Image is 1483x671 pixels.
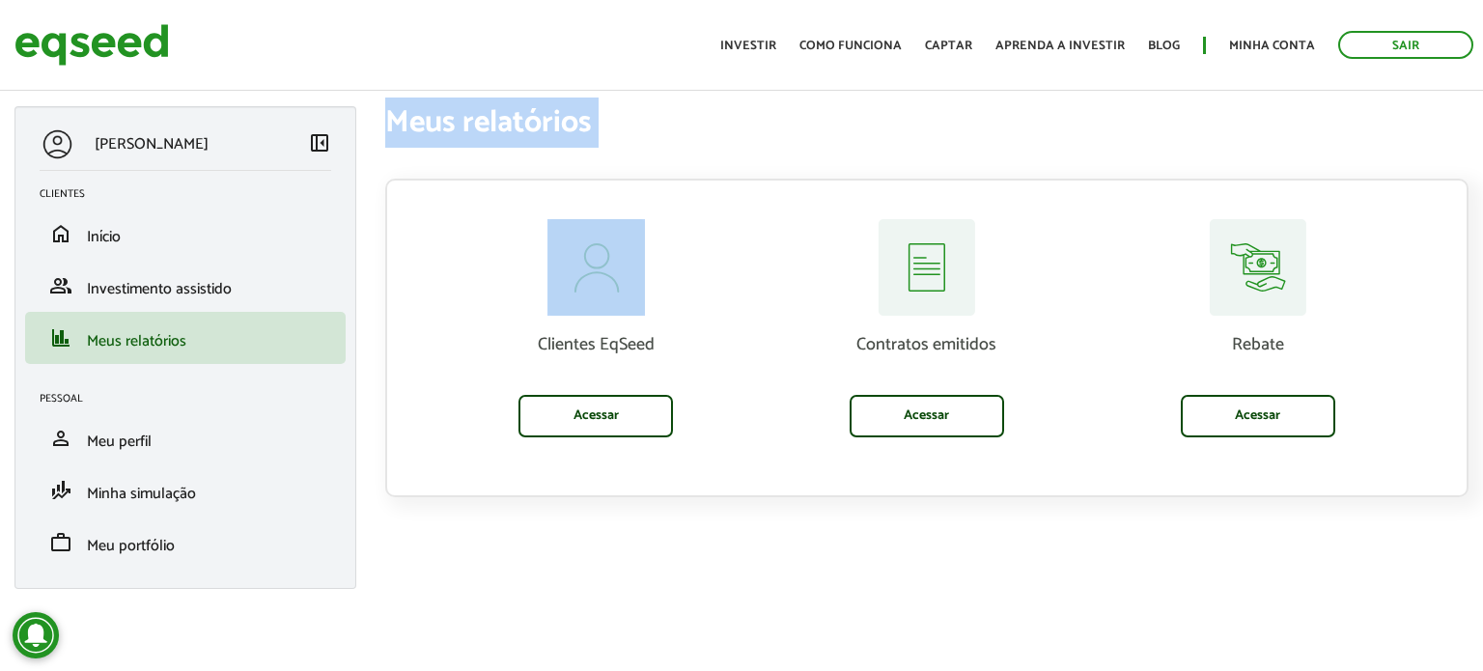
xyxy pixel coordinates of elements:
span: Meu portfólio [87,533,175,559]
img: relatorios-assessor-clientes.svg [547,219,645,316]
a: Aprenda a investir [995,40,1125,52]
li: Minha simulação [25,464,346,517]
a: groupInvestimento assistido [40,274,331,297]
a: Captar [925,40,972,52]
li: Meu perfil [25,412,346,464]
a: Acessar [850,395,1004,437]
a: workMeu portfólio [40,531,331,554]
h2: Clientes [40,188,346,200]
span: left_panel_close [308,131,331,154]
a: Blog [1148,40,1180,52]
span: work [49,531,72,554]
h1: Meus relatórios [385,106,1469,140]
a: Como funciona [799,40,902,52]
span: person [49,427,72,450]
img: relatorios-assessor-rebate.svg [1209,219,1306,316]
a: Investir [720,40,776,52]
span: home [49,222,72,245]
a: finance_modeMinha simulação [40,479,331,502]
span: Investimento assistido [87,276,232,302]
p: Contratos emitidos [776,335,1078,356]
a: Acessar [518,395,673,437]
p: [PERSON_NAME] [95,135,209,154]
li: Meus relatórios [25,312,346,364]
li: Início [25,208,346,260]
span: finance [49,326,72,349]
p: Rebate [1106,335,1409,356]
span: finance_mode [49,479,72,502]
a: Acessar [1181,395,1335,437]
a: Minha conta [1229,40,1315,52]
a: personMeu perfil [40,427,331,450]
img: EqSeed [14,19,169,70]
p: Clientes EqSeed [445,335,747,356]
span: group [49,274,72,297]
span: Minha simulação [87,481,196,507]
a: Sair [1338,31,1473,59]
li: Meu portfólio [25,517,346,569]
a: Colapsar menu [308,131,331,158]
span: Meu perfil [87,429,152,455]
li: Investimento assistido [25,260,346,312]
h2: Pessoal [40,393,346,405]
a: financeMeus relatórios [40,326,331,349]
img: relatorios-assessor-contratos.svg [878,219,975,316]
a: homeInício [40,222,331,245]
span: Meus relatórios [87,328,186,354]
span: Início [87,224,121,250]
